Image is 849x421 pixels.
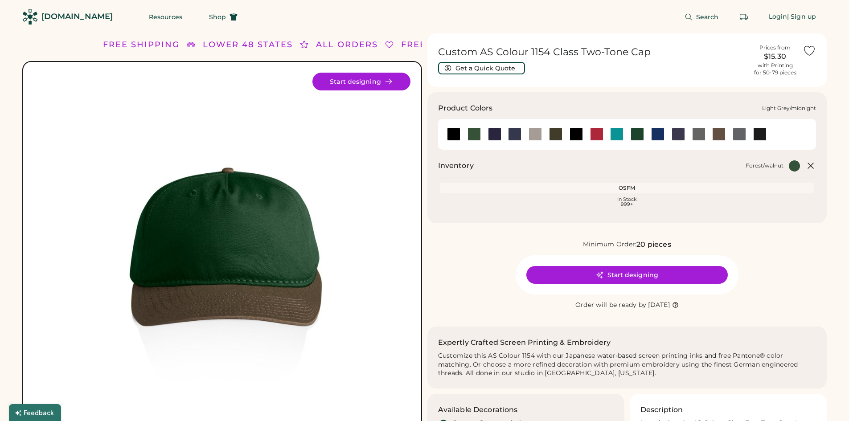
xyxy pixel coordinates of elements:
div: Light Grey/midnight [762,105,816,112]
div: Customize this AS Colour 1154 with our Japanese water-based screen printing inks and free Pantone... [438,352,816,378]
button: Search [674,8,730,26]
div: with Printing for 50-79 pieces [754,62,796,76]
img: Rendered Logo - Screens [22,9,38,25]
button: Retrieve an order [735,8,753,26]
h3: Product Colors [438,103,493,114]
h1: Custom AS Colour 1154 Class Two-Tone Cap [438,46,748,58]
div: | Sign up [787,12,816,21]
div: 20 pieces [636,239,671,250]
div: FREE SHIPPING [103,39,180,51]
div: Order will be ready by [575,301,647,310]
button: Shop [198,8,248,26]
div: Prices from [759,44,791,51]
div: Login [769,12,787,21]
span: Shop [209,14,226,20]
h3: Description [640,405,683,415]
div: Minimum Order: [583,240,637,249]
button: Resources [138,8,193,26]
span: Search [696,14,719,20]
button: Get a Quick Quote [438,62,525,74]
h3: Available Decorations [438,405,518,415]
div: FREE SHIPPING [401,39,478,51]
div: In Stock 999+ [442,197,813,207]
h2: Expertly Crafted Screen Printing & Embroidery [438,337,611,348]
button: Start designing [526,266,728,284]
div: $15.30 [753,51,797,62]
iframe: Front Chat [807,381,845,419]
div: [DOMAIN_NAME] [41,11,113,22]
div: Forest/walnut [746,162,783,169]
div: ALL ORDERS [316,39,378,51]
div: LOWER 48 STATES [203,39,293,51]
h2: Inventory [438,160,474,171]
div: [DATE] [648,301,670,310]
button: Start designing [312,73,410,90]
div: OSFM [442,184,813,192]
